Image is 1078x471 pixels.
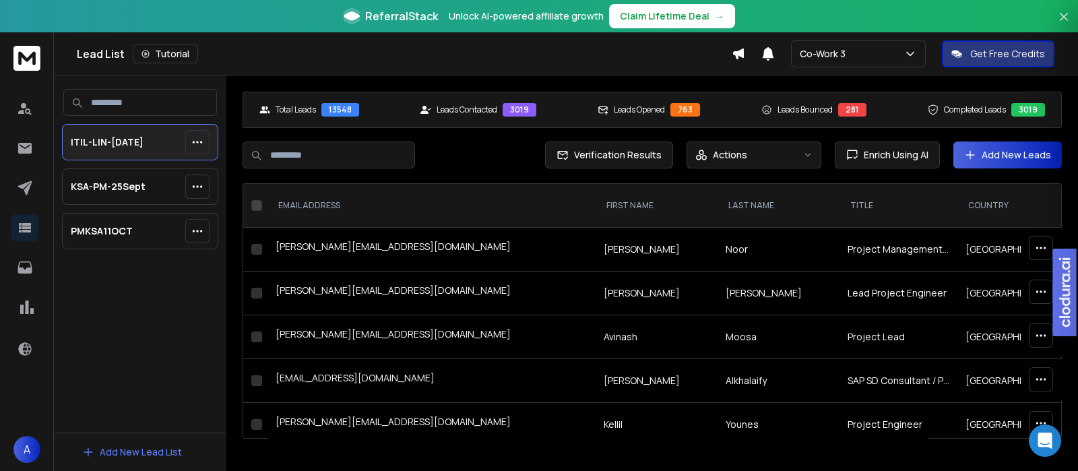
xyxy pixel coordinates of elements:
div: Open Intercom Messenger [1029,425,1061,457]
th: country [957,184,1071,228]
td: SAP SD Consultant / Project Coordinator [839,359,957,403]
p: Leads Bounced [778,104,833,115]
td: Moosa [718,315,839,359]
span: Enrich Using AI [858,148,928,162]
th: EMAIL ADDRESS [267,184,596,228]
td: ‏Lead Project Engineer [839,272,957,315]
td: [GEOGRAPHIC_DATA] [957,315,1071,359]
div: [EMAIL_ADDRESS][DOMAIN_NAME] [276,371,588,390]
button: Add New Lead List [71,439,193,466]
div: [PERSON_NAME][EMAIL_ADDRESS][DOMAIN_NAME] [276,415,588,434]
div: 13548 [321,103,359,117]
button: Close banner [1055,8,1073,40]
button: Enrich Using AI [835,142,940,168]
th: LAST NAME [718,184,839,228]
p: Completed Leads [944,104,1006,115]
td: Younes [718,403,839,447]
a: Add New Leads [964,148,1051,162]
td: Alkhalaify [718,359,839,403]
button: A [13,436,40,463]
td: Noor [718,228,839,272]
span: ReferralStack [365,8,438,24]
p: ITIL-LIN-[DATE] [71,135,144,149]
p: Co-Work 3 [800,47,851,61]
div: [PERSON_NAME][EMAIL_ADDRESS][DOMAIN_NAME] [276,240,588,259]
td: [PERSON_NAME] [718,272,839,315]
td: [PERSON_NAME] [596,228,718,272]
td: [GEOGRAPHIC_DATA] [957,403,1071,447]
p: KSA-PM-25Sept [71,180,146,193]
button: Tutorial [133,44,198,63]
p: Get Free Credits [970,47,1045,61]
th: title [839,184,957,228]
p: Actions [713,148,747,162]
td: [GEOGRAPHIC_DATA] [957,359,1071,403]
td: Project Management Coordinator [839,228,957,272]
div: 3019 [503,103,536,117]
td: [GEOGRAPHIC_DATA] [957,228,1071,272]
td: [PERSON_NAME] [596,272,718,315]
span: → [715,9,724,23]
td: [GEOGRAPHIC_DATA] [957,272,1071,315]
td: [PERSON_NAME] [596,359,718,403]
div: 3019 [1011,103,1045,117]
td: Kellil [596,403,718,447]
div: 763 [670,103,700,117]
span: Verification Results [569,148,662,162]
div: [PERSON_NAME][EMAIL_ADDRESS][DOMAIN_NAME] [276,327,588,346]
div: [PERSON_NAME][EMAIL_ADDRESS][DOMAIN_NAME] [276,284,588,303]
td: Project Engineer [839,403,957,447]
p: Unlock AI-powered affiliate growth [449,9,604,23]
button: Get Free Credits [942,40,1054,67]
th: FIRST NAME [596,184,718,228]
td: Avinash [596,315,718,359]
button: Verification Results [545,142,673,168]
p: Total Leads [276,104,316,115]
button: Add New Leads [953,142,1062,168]
p: Leads Contacted [437,104,497,115]
p: Leads Opened [614,104,665,115]
div: Lead List [77,44,732,63]
div: 281 [838,103,866,117]
td: Project Lead [839,315,957,359]
p: PMKSA11OCT [71,224,133,238]
button: Claim Lifetime Deal→ [609,4,735,28]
